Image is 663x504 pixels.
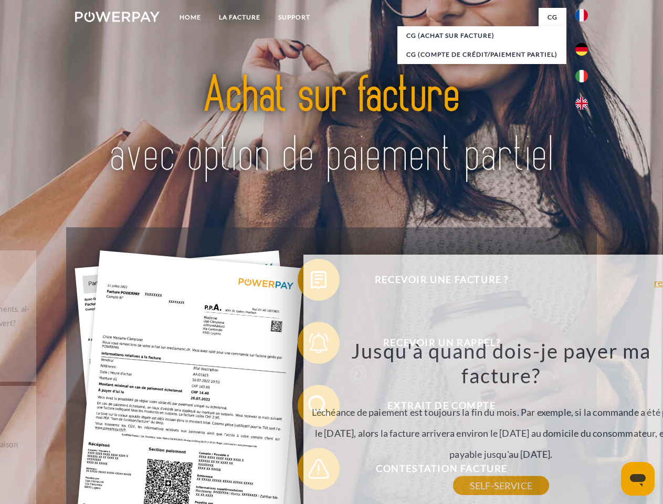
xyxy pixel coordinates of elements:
[100,50,563,201] img: title-powerpay_fr.svg
[210,8,269,27] a: LA FACTURE
[269,8,319,27] a: Support
[539,8,566,27] a: CG
[75,12,160,22] img: logo-powerpay-white.svg
[575,43,588,56] img: de
[397,45,566,64] a: CG (Compte de crédit/paiement partiel)
[453,476,549,495] a: SELF-SERVICE
[397,26,566,45] a: CG (achat sur facture)
[575,9,588,22] img: fr
[575,70,588,82] img: it
[171,8,210,27] a: Home
[575,97,588,110] img: en
[621,462,655,496] iframe: Bouton de lancement de la fenêtre de messagerie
